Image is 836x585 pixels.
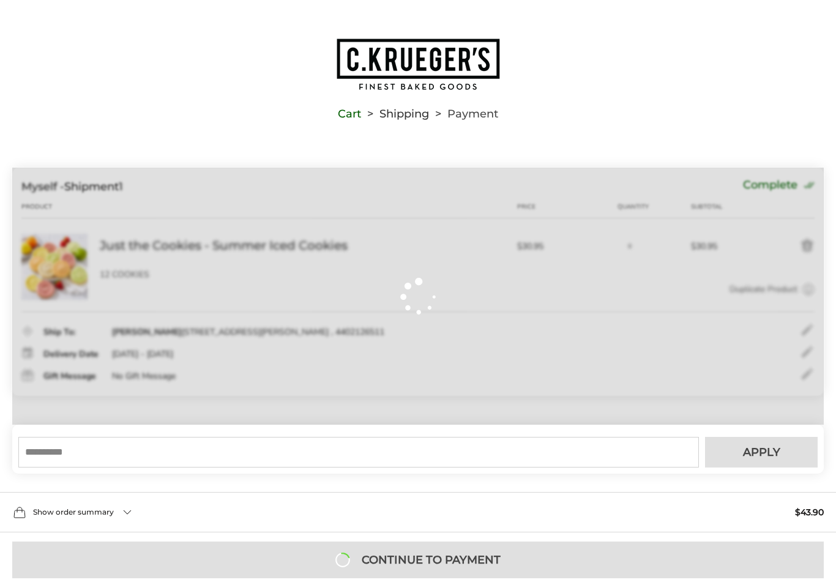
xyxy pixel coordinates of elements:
[447,110,498,118] span: Payment
[361,110,429,118] li: Shipping
[338,110,361,118] a: Cart
[33,509,114,516] span: Show order summary
[795,508,824,516] span: $43.90
[705,437,818,468] button: Apply
[743,447,780,458] span: Apply
[12,37,824,91] a: Go to home page
[335,37,501,91] img: C.KRUEGER'S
